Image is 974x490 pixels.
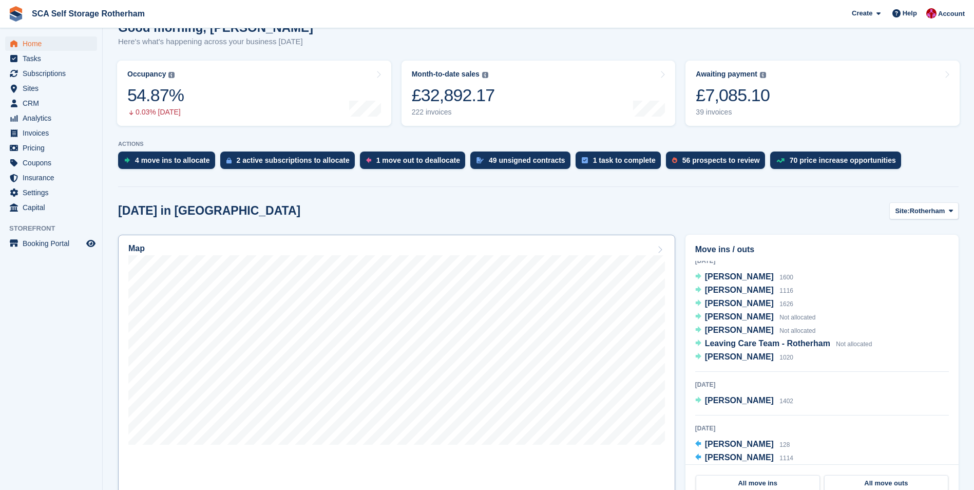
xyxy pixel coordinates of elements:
[226,157,232,164] img: active_subscription_to_allocate_icon-d502201f5373d7db506a760aba3b589e785aa758c864c3986d89f69b8ff3...
[760,72,766,78] img: icon-info-grey-7440780725fd019a000dd9b08b2336e03edf1995a4989e88bcd33f0948082b44.svg
[705,339,830,348] span: Leaving Care Team - Rotherham
[23,81,84,96] span: Sites
[135,156,210,164] div: 4 move ins to allocate
[903,8,917,18] span: Help
[779,287,793,294] span: 1116
[926,8,937,18] img: Thomas Webb
[5,36,97,51] a: menu
[28,5,149,22] a: SCA Self Storage Rotherham
[128,244,145,253] h2: Map
[705,453,774,462] span: [PERSON_NAME]
[695,297,793,311] a: [PERSON_NAME] 1626
[85,237,97,250] a: Preview store
[476,157,484,163] img: contract_signature_icon-13c848040528278c33f63329250d36e43548de30e8caae1d1a13099fd9432cc5.svg
[118,141,959,147] p: ACTIONS
[672,157,677,163] img: prospect-51fa495bee0391a8d652442698ab0144808aea92771e9ea1ae160a38d050c398.svg
[23,171,84,185] span: Insurance
[779,398,793,405] span: 1402
[705,352,774,361] span: [PERSON_NAME]
[776,158,785,163] img: price_increase_opportunities-93ffe204e8149a01c8c9dc8f82e8f89637d9d84a8eef4429ea346261dce0b2c0.svg
[482,72,488,78] img: icon-info-grey-7440780725fd019a000dd9b08b2336e03edf1995a4989e88bcd33f0948082b44.svg
[682,156,760,164] div: 56 prospects to review
[23,156,84,170] span: Coupons
[938,9,965,19] span: Account
[696,70,757,79] div: Awaiting payment
[889,202,959,219] button: Site: Rotherham
[779,354,793,361] span: 1020
[5,111,97,125] a: menu
[124,157,130,163] img: move_ins_to_allocate_icon-fdf77a2bb77ea45bf5b3d319d69a93e2d87916cf1d5bf7949dd705db3b84f3ca.svg
[582,157,588,163] img: task-75834270c22a3079a89374b754ae025e5fb1db73e45f91037f5363f120a921f8.svg
[23,141,84,155] span: Pricing
[695,256,949,266] div: [DATE]
[705,312,774,321] span: [PERSON_NAME]
[127,70,166,79] div: Occupancy
[836,341,872,348] span: Not allocated
[695,424,949,433] div: [DATE]
[696,108,770,117] div: 39 invoices
[695,394,793,408] a: [PERSON_NAME] 1402
[695,271,793,284] a: [PERSON_NAME] 1600
[118,152,220,174] a: 4 move ins to allocate
[779,441,790,448] span: 128
[779,314,815,321] span: Not allocated
[470,152,576,174] a: 49 unsigned contracts
[168,72,175,78] img: icon-info-grey-7440780725fd019a000dd9b08b2336e03edf1995a4989e88bcd33f0948082b44.svg
[5,51,97,66] a: menu
[695,284,793,297] a: [PERSON_NAME] 1116
[666,152,770,174] a: 56 prospects to review
[402,61,676,126] a: Month-to-date sales £32,892.17 222 invoices
[23,36,84,51] span: Home
[576,152,666,174] a: 1 task to complete
[118,36,313,48] p: Here's what's happening across your business [DATE]
[5,96,97,110] a: menu
[705,272,774,281] span: [PERSON_NAME]
[412,85,495,106] div: £32,892.17
[779,274,793,281] span: 1600
[5,81,97,96] a: menu
[695,438,790,451] a: [PERSON_NAME] 128
[23,185,84,200] span: Settings
[695,337,872,351] a: Leaving Care Team - Rotherham Not allocated
[237,156,350,164] div: 2 active subscriptions to allocate
[117,61,391,126] a: Occupancy 54.87% 0.03% [DATE]
[705,299,774,308] span: [PERSON_NAME]
[770,152,906,174] a: 70 price increase opportunities
[127,108,184,117] div: 0.03% [DATE]
[5,200,97,215] a: menu
[910,206,945,216] span: Rotherham
[9,223,102,234] span: Storefront
[696,85,770,106] div: £7,085.10
[705,286,774,294] span: [PERSON_NAME]
[412,108,495,117] div: 222 invoices
[695,311,816,324] a: [PERSON_NAME] Not allocated
[779,327,815,334] span: Not allocated
[779,455,793,462] span: 1114
[23,236,84,251] span: Booking Portal
[695,243,949,256] h2: Move ins / outs
[705,396,774,405] span: [PERSON_NAME]
[5,66,97,81] a: menu
[895,206,909,216] span: Site:
[695,380,949,389] div: [DATE]
[23,51,84,66] span: Tasks
[790,156,896,164] div: 70 price increase opportunities
[5,171,97,185] a: menu
[852,8,872,18] span: Create
[127,85,184,106] div: 54.87%
[412,70,480,79] div: Month-to-date sales
[593,156,656,164] div: 1 task to complete
[23,96,84,110] span: CRM
[23,111,84,125] span: Analytics
[118,204,300,218] h2: [DATE] in [GEOGRAPHIC_DATA]
[5,141,97,155] a: menu
[8,6,24,22] img: stora-icon-8386f47178a22dfd0bd8f6a31ec36ba5ce8667c1dd55bd0f319d3a0aa187defe.svg
[23,126,84,140] span: Invoices
[705,440,774,448] span: [PERSON_NAME]
[695,451,793,465] a: [PERSON_NAME] 1114
[366,157,371,163] img: move_outs_to_deallocate_icon-f764333ba52eb49d3ac5e1228854f67142a1ed5810a6f6cc68b1a99e826820c5.svg
[5,126,97,140] a: menu
[695,351,793,364] a: [PERSON_NAME] 1020
[779,300,793,308] span: 1626
[23,200,84,215] span: Capital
